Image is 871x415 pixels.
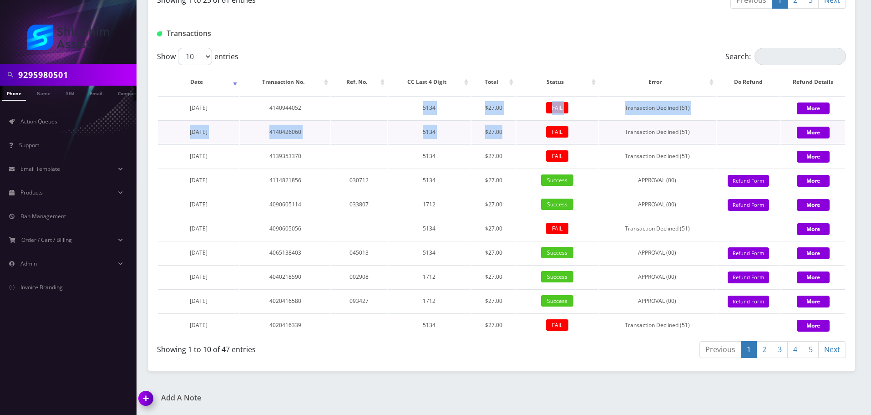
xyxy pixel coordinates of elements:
[599,217,715,240] td: Transaction Declined (51)
[471,69,516,95] th: Total: activate to sort column ascending
[787,341,803,358] a: 4
[797,247,830,259] button: More
[781,69,845,95] th: Refund Details
[240,289,330,313] td: 4020416580
[240,69,330,95] th: Transaction No.: activate to sort column ascending
[541,174,573,186] span: Success
[32,86,55,100] a: Name
[699,341,741,358] a: Previous
[517,69,598,95] th: Status: activate to sort column ascending
[541,295,573,307] span: Success
[178,48,212,65] select: Showentries
[818,341,846,358] a: Next
[19,141,39,149] span: Support
[546,150,568,162] span: FAIL
[139,394,495,402] a: Add A Note
[388,120,471,143] td: 5134
[240,241,330,264] td: 4065138403
[725,48,846,65] label: Search:
[728,199,769,211] button: Refund Form
[797,320,830,332] button: More
[331,289,387,313] td: 093427
[388,144,471,168] td: 5134
[388,169,471,192] td: 5134
[61,86,79,100] a: SIM
[599,193,715,216] td: APPROVAL (00)
[388,217,471,240] td: 5134
[20,189,43,196] span: Products
[471,193,516,216] td: $27.00
[240,144,330,168] td: 4139353370
[331,193,387,216] td: 033807
[471,169,516,192] td: $27.00
[157,31,162,36] img: Transactions
[240,120,330,143] td: 4140426060
[471,241,516,264] td: $27.00
[772,341,788,358] a: 3
[331,69,387,95] th: Ref. No.: activate to sort column ascending
[471,144,516,168] td: $27.00
[741,341,757,358] a: 1
[797,296,830,307] button: More
[599,169,715,192] td: APPROVAL (00)
[27,25,109,50] img: Shluchim Assist
[797,151,830,163] button: More
[157,29,378,38] h1: Transactions
[803,341,819,358] a: 5
[728,247,769,260] button: Refund Form
[797,199,830,211] button: More
[755,48,846,65] input: Search:
[728,272,769,284] button: Refund Form
[240,217,330,240] td: 4090605056
[113,86,144,100] a: Company
[797,102,830,114] button: More
[599,96,715,119] td: Transaction Declined (51)
[599,313,715,337] td: Transaction Declined (51)
[471,289,516,313] td: $27.00
[85,86,107,100] a: Email
[240,313,330,337] td: 4020416339
[756,341,772,358] a: 2
[797,223,830,235] button: More
[388,96,471,119] td: 5134
[240,169,330,192] td: 4114821856
[546,126,568,138] span: FAIL
[190,249,208,256] span: [DATE]
[20,212,66,220] span: Ban Management
[190,297,208,305] span: [DATE]
[599,69,715,95] th: Error: activate to sort column ascending
[471,120,516,143] td: $27.00
[797,175,830,187] button: More
[157,340,495,355] div: Showing 1 to 10 of 47 entries
[190,200,208,208] span: [DATE]
[471,265,516,288] td: $27.00
[190,273,208,281] span: [DATE]
[797,127,830,138] button: More
[20,260,37,267] span: Admin
[158,69,239,95] th: Date: activate to sort column ascending
[388,241,471,264] td: 5134
[190,225,208,232] span: [DATE]
[388,193,471,216] td: 1712
[388,69,471,95] th: CC Last 4 Digit: activate to sort column ascending
[541,247,573,258] span: Success
[240,193,330,216] td: 4090605114
[797,272,830,283] button: More
[471,313,516,337] td: $27.00
[546,319,568,331] span: FAIL
[190,128,208,136] span: [DATE]
[388,289,471,313] td: 1712
[190,176,208,184] span: [DATE]
[20,118,57,125] span: Action Queues
[471,96,516,119] td: $27.00
[388,313,471,337] td: 5134
[599,241,715,264] td: APPROVAL (00)
[20,283,63,291] span: Invoice Branding
[728,175,769,187] button: Refund Form
[21,236,72,244] span: Order / Cart / Billing
[546,102,568,113] span: FAIL
[190,104,208,112] span: [DATE]
[717,69,780,95] th: Do Refund
[599,144,715,168] td: Transaction Declined (51)
[331,241,387,264] td: 045013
